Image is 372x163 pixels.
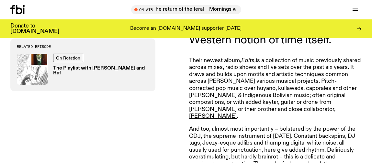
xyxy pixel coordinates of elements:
[17,45,149,48] h3: Related Episode
[130,26,242,32] p: Become an [DOMAIN_NAME] supporter [DATE]
[189,113,237,119] a: [PERSON_NAME]
[242,58,256,63] em: Edits,
[17,54,149,85] a: On RotationThe Playlist with [PERSON_NAME] and Raf
[53,66,149,76] h3: The Playlist with [PERSON_NAME] and Raf
[131,5,241,14] button: On AirMornings with [PERSON_NAME] / the return of the feralMornings with [PERSON_NAME] / the retu...
[10,23,59,34] h3: Donate to [DOMAIN_NAME]
[189,57,362,120] p: Their newest album, is a collection of music previously shared across mixes, radio shows and live...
